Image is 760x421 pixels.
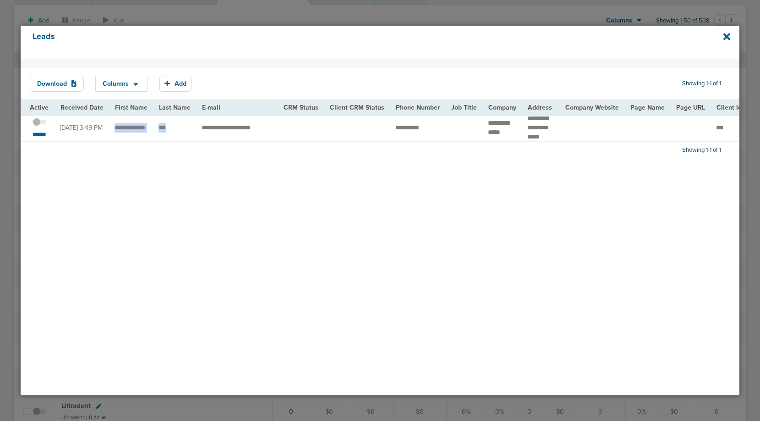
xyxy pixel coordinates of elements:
[202,104,220,111] span: E-mail
[30,76,84,92] button: Download
[30,104,49,111] span: Active
[60,104,104,111] span: Received Date
[396,104,440,111] span: Phone Number
[445,100,482,115] th: Job Title
[115,104,148,111] span: First Name
[624,100,670,115] th: Page Name
[159,76,191,92] button: Add
[175,80,186,88] span: Add
[55,114,109,141] td: [DATE] 3:49 PM
[482,100,522,115] th: Company
[522,100,559,115] th: Address
[682,146,721,154] span: Showing 1-1 of 1
[33,32,660,53] h4: Leads
[716,104,742,111] span: Client Id
[284,104,318,111] span: CRM Status
[559,100,624,115] th: Company Website
[682,80,721,88] span: Showing 1-1 of 1
[103,81,129,87] span: Columns
[676,104,705,111] span: Page URL
[159,104,191,111] span: Last Name
[324,100,390,115] th: Client CRM Status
